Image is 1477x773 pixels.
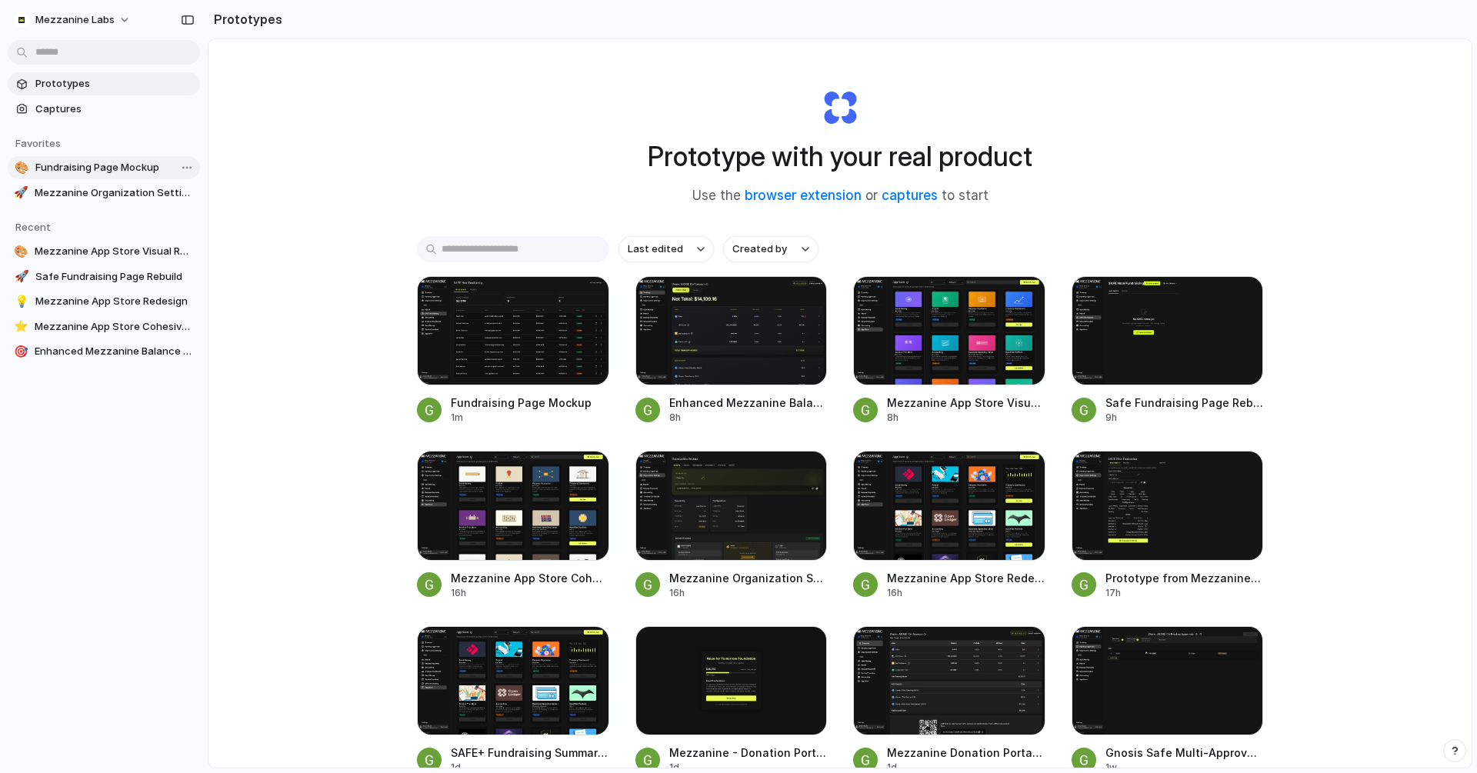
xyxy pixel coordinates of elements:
a: 🚀Mezzanine Organization Settings Enhancements [8,182,200,205]
div: 🎨 [14,160,29,175]
a: 🎨Mezzanine App Store Visual Revamp [8,240,200,263]
span: Mezzanine App Store Redesign [887,570,1045,586]
a: Fundraising Page MockupFundraising Page Mockup1m [417,276,609,425]
span: Fundraising Page Mockup [451,395,609,411]
span: Safe Fundraising Page Rebuild [35,269,194,285]
span: Enhanced Mezzanine Balance Table [35,344,194,359]
a: 🚀Safe Fundraising Page Rebuild [8,265,200,288]
div: ⭐ [14,319,28,335]
span: Mezzanine App Store Visual Revamp [887,395,1045,411]
a: Mezzanine Organization Settings EnhancementsMezzanine Organization Settings Enhancements16h [635,451,828,599]
span: Favorites [15,137,61,149]
span: Mezzanine App Store Cohesive Visuals [451,570,609,586]
div: 16h [451,586,609,600]
a: Safe Fundraising Page RebuildSafe Fundraising Page Rebuild9h [1072,276,1264,425]
a: captures [882,188,938,203]
a: Enhanced Mezzanine Balance TableEnhanced Mezzanine Balance Table8h [635,276,828,425]
span: Safe Fundraising Page Rebuild [1105,395,1264,411]
span: Use the or to start [692,186,989,206]
span: Mezzanine Labs [35,12,115,28]
div: 17h [1105,586,1264,600]
span: Last edited [628,242,683,257]
div: 1m [451,411,609,425]
span: Mezzanine App Store Redesign [35,294,194,309]
span: Mezzanine App Store Cohesive Visuals [35,319,194,335]
a: 🎯Enhanced Mezzanine Balance Table [8,340,200,363]
span: Prototype from Mezzanine - Organization Settings [1105,570,1264,586]
div: 8h [669,411,828,425]
div: 💡 [14,294,29,309]
a: Mezzanine App Store RedesignMezzanine App Store Redesign16h [853,451,1045,599]
a: Captures [8,98,200,121]
div: 🎨 [14,244,28,259]
span: Enhanced Mezzanine Balance Table [669,395,828,411]
h1: Prototype with your real product [648,136,1032,177]
a: 🎨Fundraising Page Mockup [8,156,200,179]
span: Mezzanine - Donation Portal Design [669,745,828,761]
div: 🚀 [14,269,29,285]
span: Mezzanine Donation Portal Design [887,745,1045,761]
div: 🎯 [14,344,28,359]
div: 16h [887,586,1045,600]
span: SAFE+ Fundraising Summary Page [451,745,609,761]
div: 🚀 [14,185,28,201]
div: 9h [1105,411,1264,425]
a: browser extension [745,188,862,203]
span: Captures [35,102,194,117]
a: Mezzanine App Store Cohesive VisualsMezzanine App Store Cohesive Visuals16h [417,451,609,599]
a: Prototype from Mezzanine - Organization SettingsPrototype from Mezzanine - Organization Settings17h [1072,451,1264,599]
span: Gnosis Safe Multi-Approval Dashboard [1105,745,1264,761]
button: Mezzanine Labs [8,8,138,32]
span: Recent [15,221,51,233]
span: Prototypes [35,76,194,92]
a: Mezzanine App Store Visual RevampMezzanine App Store Visual Revamp8h [853,276,1045,425]
button: Created by [723,236,819,262]
span: Mezzanine Organization Settings Enhancements [35,185,194,201]
a: 💡Mezzanine App Store Redesign [8,290,200,313]
h2: Prototypes [208,10,282,28]
a: Prototypes [8,72,200,95]
span: Created by [732,242,787,257]
button: Last edited [618,236,714,262]
div: 8h [887,411,1045,425]
div: 16h [669,586,828,600]
a: ⭐Mezzanine App Store Cohesive Visuals [8,315,200,338]
span: Fundraising Page Mockup [35,160,194,175]
span: Mezzanine Organization Settings Enhancements [669,570,828,586]
span: Mezzanine App Store Visual Revamp [35,244,194,259]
